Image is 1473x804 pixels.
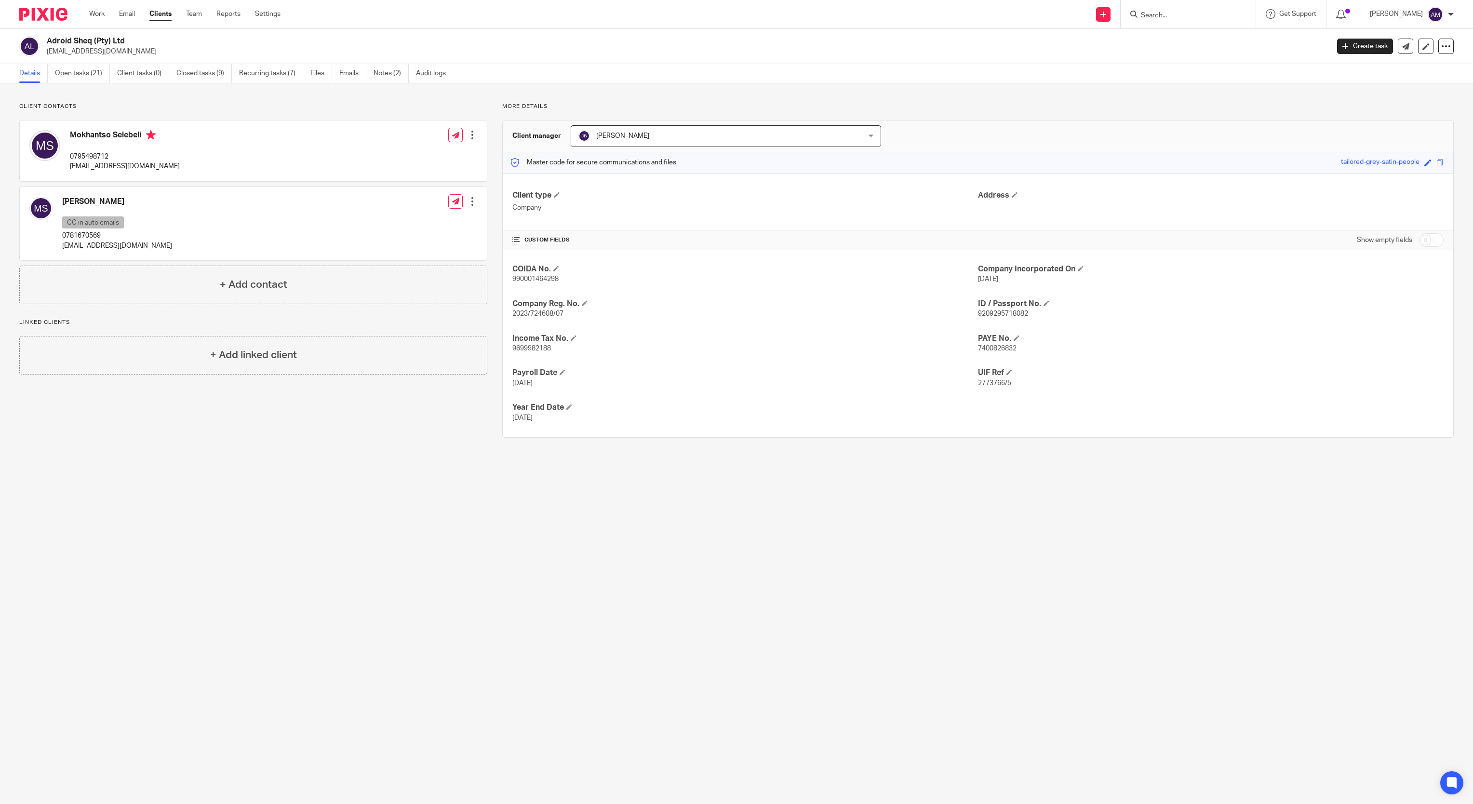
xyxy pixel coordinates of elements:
h4: Payroll Date [512,368,978,378]
a: Emails [339,64,366,83]
p: Master code for secure communications and files [510,158,676,167]
h4: CUSTOM FIELDS [512,236,978,244]
a: Work [89,9,105,19]
h4: Client type [512,190,978,201]
img: Pixie [19,8,67,21]
p: [EMAIL_ADDRESS][DOMAIN_NAME] [47,47,1323,56]
img: svg%3E [19,36,40,56]
a: Details [19,64,48,83]
a: Settings [255,9,281,19]
span: 9209295718082 [978,310,1028,317]
h4: Company Reg. No. [512,299,978,309]
a: Files [310,64,332,83]
h4: Company Incorporated On [978,264,1444,274]
span: 7400826832 [978,345,1017,352]
p: Company [512,203,978,213]
p: More details [502,103,1454,110]
a: Create task [1337,39,1393,54]
h4: UIF Ref [978,368,1444,378]
span: 9699982188 [512,345,551,352]
p: 0781670569 [62,231,172,241]
p: Client contacts [19,103,487,110]
i: Primary [146,130,156,140]
p: [EMAIL_ADDRESS][DOMAIN_NAME] [62,241,172,251]
span: 2773766/5 [978,380,1011,387]
span: Get Support [1279,11,1316,17]
h4: [PERSON_NAME] [62,197,172,207]
h2: Adroid Sheq (Pty) Ltd [47,36,1068,46]
span: [PERSON_NAME] [596,133,649,139]
h4: Income Tax No. [512,334,978,344]
p: CC in auto emails [62,216,124,228]
img: svg%3E [578,130,590,142]
label: Show empty fields [1357,235,1412,245]
p: [EMAIL_ADDRESS][DOMAIN_NAME] [70,161,180,171]
h3: Client manager [512,131,561,141]
span: 990001464298 [512,276,559,282]
a: Audit logs [416,64,453,83]
a: Open tasks (21) [55,64,110,83]
img: svg%3E [1428,7,1443,22]
p: Linked clients [19,319,487,326]
a: Client tasks (0) [117,64,169,83]
a: Closed tasks (9) [176,64,232,83]
p: [PERSON_NAME] [1370,9,1423,19]
span: 2023/724608/07 [512,310,563,317]
img: svg%3E [29,197,53,220]
a: Clients [149,9,172,19]
h4: + Add contact [220,277,287,292]
a: Notes (2) [374,64,409,83]
a: Team [186,9,202,19]
h4: + Add linked client [210,348,297,362]
h4: Mokhantso Selebeli [70,130,180,142]
h4: PAYE No. [978,334,1444,344]
a: Reports [216,9,241,19]
p: 0795498712 [70,152,180,161]
h4: COIDA No. [512,264,978,274]
span: [DATE] [512,415,533,421]
div: tailored-grey-satin-people [1341,157,1419,168]
h4: Address [978,190,1444,201]
span: [DATE] [512,380,533,387]
span: [DATE] [978,276,998,282]
a: Email [119,9,135,19]
input: Search [1140,12,1227,20]
a: Recurring tasks (7) [239,64,303,83]
h4: ID / Passport No. [978,299,1444,309]
img: svg%3E [29,130,60,161]
h4: Year End Date [512,402,978,413]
